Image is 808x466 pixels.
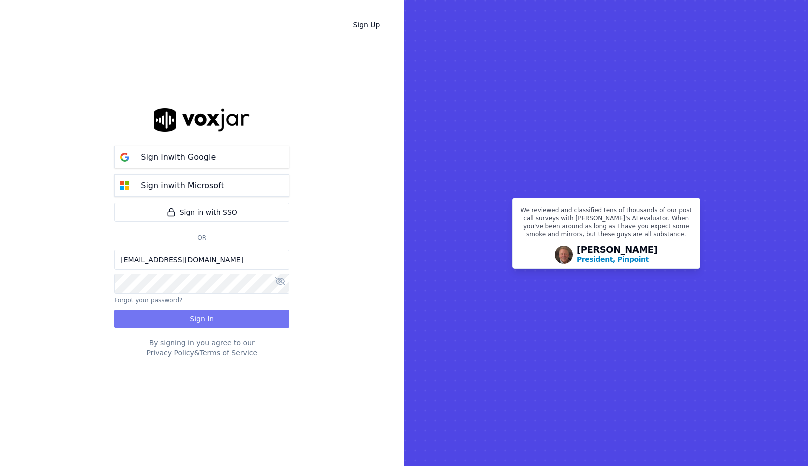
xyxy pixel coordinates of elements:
[154,108,250,132] img: logo
[519,206,694,242] p: We reviewed and classified tens of thousands of our post call surveys with [PERSON_NAME]'s AI eva...
[114,310,289,328] button: Sign In
[114,146,289,168] button: Sign inwith Google
[115,176,135,196] img: microsoft Sign in button
[200,348,257,358] button: Terms of Service
[577,245,658,264] div: [PERSON_NAME]
[146,348,194,358] button: Privacy Policy
[114,296,182,304] button: Forgot your password?
[345,16,388,34] a: Sign Up
[114,203,289,222] a: Sign in with SSO
[577,254,649,264] p: President, Pinpoint
[141,180,224,192] p: Sign in with Microsoft
[114,174,289,197] button: Sign inwith Microsoft
[115,147,135,167] img: google Sign in button
[114,338,289,358] div: By signing in you agree to our &
[141,151,216,163] p: Sign in with Google
[555,246,573,264] img: Avatar
[114,250,289,270] input: Email
[193,234,210,242] span: Or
